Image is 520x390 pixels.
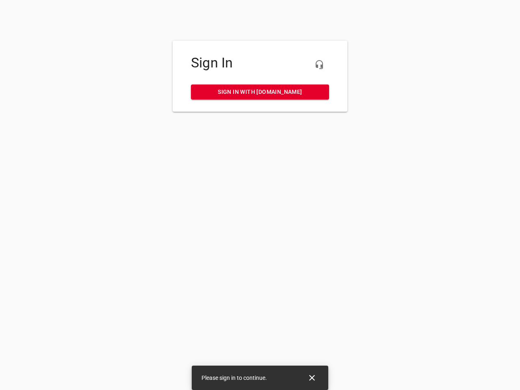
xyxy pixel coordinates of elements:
[197,87,323,97] span: Sign in with [DOMAIN_NAME]
[191,84,329,100] a: Sign in with [DOMAIN_NAME]
[201,375,267,381] span: Please sign in to continue.
[191,55,329,71] h4: Sign In
[310,55,329,74] button: Live Chat
[302,368,322,388] button: Close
